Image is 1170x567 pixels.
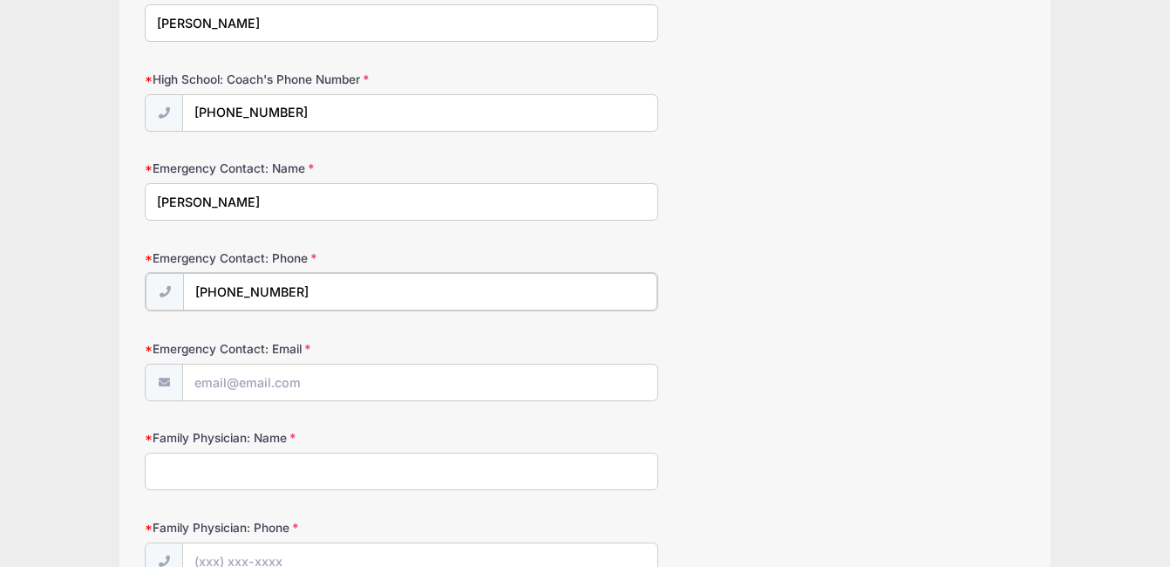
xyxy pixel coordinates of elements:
[145,249,439,267] label: Emergency Contact: Phone
[182,364,658,401] input: email@email.com
[182,94,658,132] input: (xxx) xxx-xxxx
[145,340,439,358] label: Emergency Contact: Email
[145,160,439,177] label: Emergency Contact: Name
[145,71,439,88] label: High School: Coach's Phone Number
[183,273,657,311] input: (xxx) xxx-xxxx
[145,519,439,536] label: Family Physician: Phone
[145,429,439,447] label: Family Physician: Name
